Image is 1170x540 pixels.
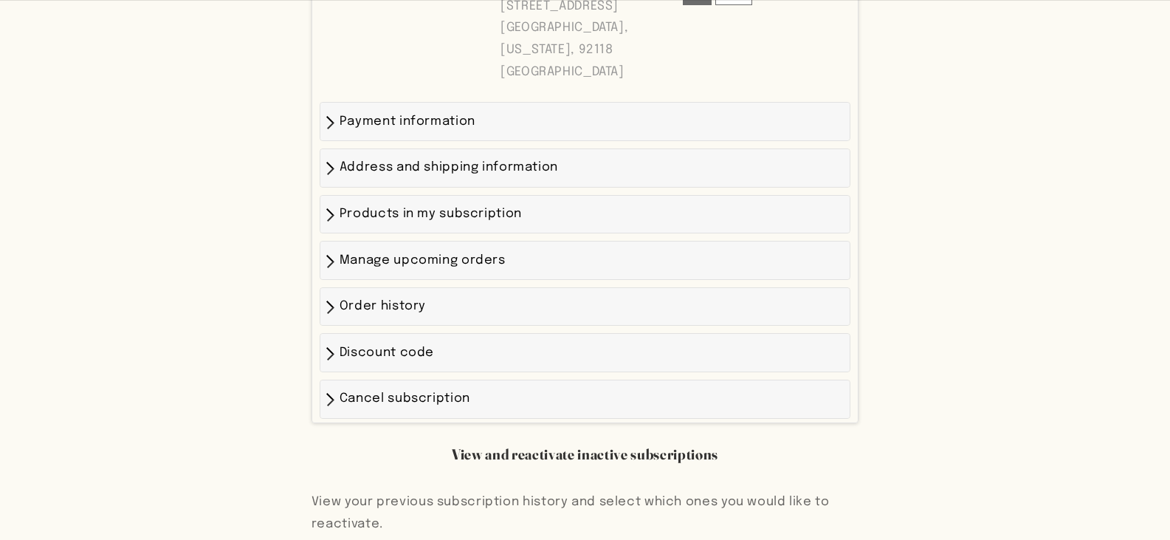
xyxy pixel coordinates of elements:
span: Cancel subscription [340,392,470,405]
span: Manage upcoming orders [340,254,506,267]
div: Address and shipping information [320,149,849,187]
div: Manage upcoming orders [320,242,849,279]
p: View your previous subscription history and select which ones you would like to reactivate. [312,491,858,535]
div: Order history [320,288,849,326]
div: Cancel subscription [320,380,849,418]
span: Payment information [340,115,475,128]
span: Order history [340,300,426,312]
span: Products in my subscription [340,208,522,220]
div: Payment information [320,103,849,140]
span: Address and shipping information [340,161,558,174]
div: Products in my subscription [320,196,849,233]
p: [GEOGRAPHIC_DATA], [US_STATE], 92118 [500,17,666,61]
h3: View and reactivate inactive subscriptions [452,445,718,464]
span: Discount code [340,346,434,359]
div: Discount code [320,334,849,372]
p: [GEOGRAPHIC_DATA] [500,61,666,83]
